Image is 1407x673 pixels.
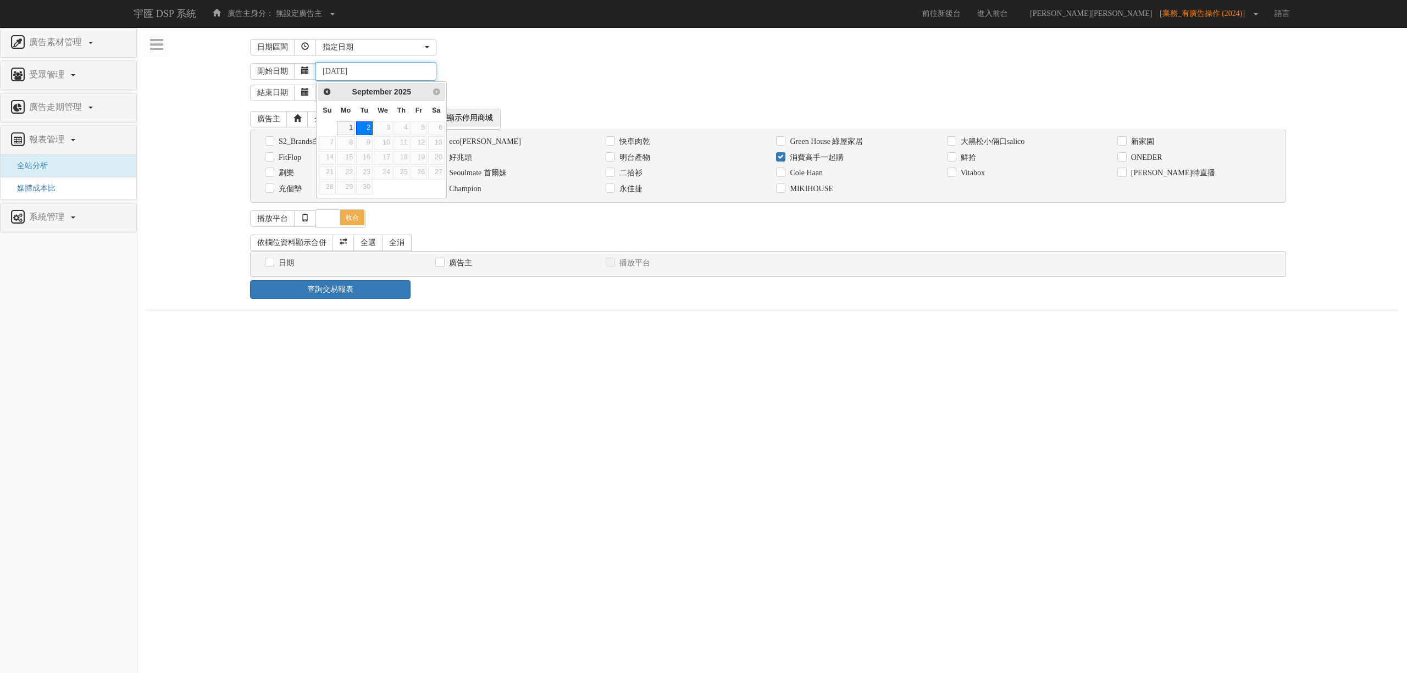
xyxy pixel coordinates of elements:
[228,9,274,18] span: 廣告主身分：
[9,162,48,170] a: 全站分析
[323,42,423,53] div: 指定日期
[276,152,301,163] label: FitFlop
[617,183,642,194] label: 永佳捷
[315,39,436,55] button: 指定日期
[787,152,844,163] label: 消費高手一起購
[1024,9,1157,18] span: [PERSON_NAME][PERSON_NAME]
[787,183,833,194] label: MIKIHOUSE
[397,107,406,114] span: Thursday
[446,136,521,147] label: eco[PERSON_NAME]
[250,280,411,299] a: 查詢交易報表
[446,168,507,179] label: Seoulmate 首爾妹
[1128,136,1154,147] label: 新家園
[337,121,355,135] a: 1
[394,87,411,96] span: 2025
[9,131,128,149] a: 報表管理
[9,66,128,84] a: 受眾管理
[276,9,322,18] span: 無設定廣告主
[9,184,56,192] a: 媒體成本比
[787,168,822,179] label: Cole Haan
[1128,168,1215,179] label: [PERSON_NAME]特直播
[26,70,70,79] span: 受眾管理
[432,107,440,114] span: Saturday
[9,99,128,116] a: 廣告走期管理
[617,136,650,147] label: 快車肉乾
[433,109,500,127] span: 不顯示停用商城
[340,210,364,225] span: 收合
[26,102,87,112] span: 廣告走期管理
[617,152,650,163] label: 明台產物
[1128,152,1162,163] label: ONEDER
[958,168,985,179] label: Vitabox
[617,258,650,269] label: 播放平台
[446,152,472,163] label: 好兆頭
[341,107,351,114] span: Monday
[307,111,337,127] a: 全選
[378,107,388,114] span: Wednesday
[958,136,1025,147] label: 大黑松小倆口salico
[353,235,383,251] a: 全選
[26,135,70,144] span: 報表管理
[787,136,863,147] label: Green House 綠屋家居
[320,85,334,98] a: Prev
[1160,9,1250,18] span: [業務_有廣告操作 (2024)]
[276,258,294,269] label: 日期
[26,37,87,47] span: 廣告素材管理
[9,34,128,52] a: 廣告素材管理
[446,183,481,194] label: Champion
[276,136,335,147] label: S2_Brands白蘭氏
[958,152,976,163] label: 鮮拾
[382,235,412,251] a: 全消
[9,209,128,226] a: 系統管理
[360,107,368,114] span: Tuesday
[352,87,392,96] span: September
[323,107,331,114] span: Sunday
[323,87,331,96] span: Prev
[617,168,642,179] label: 二拾衫
[446,258,472,269] label: 廣告主
[416,107,423,114] span: Friday
[26,212,70,221] span: 系統管理
[356,121,373,135] a: 2
[276,168,294,179] label: 刷樂
[276,183,302,194] label: 充個墊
